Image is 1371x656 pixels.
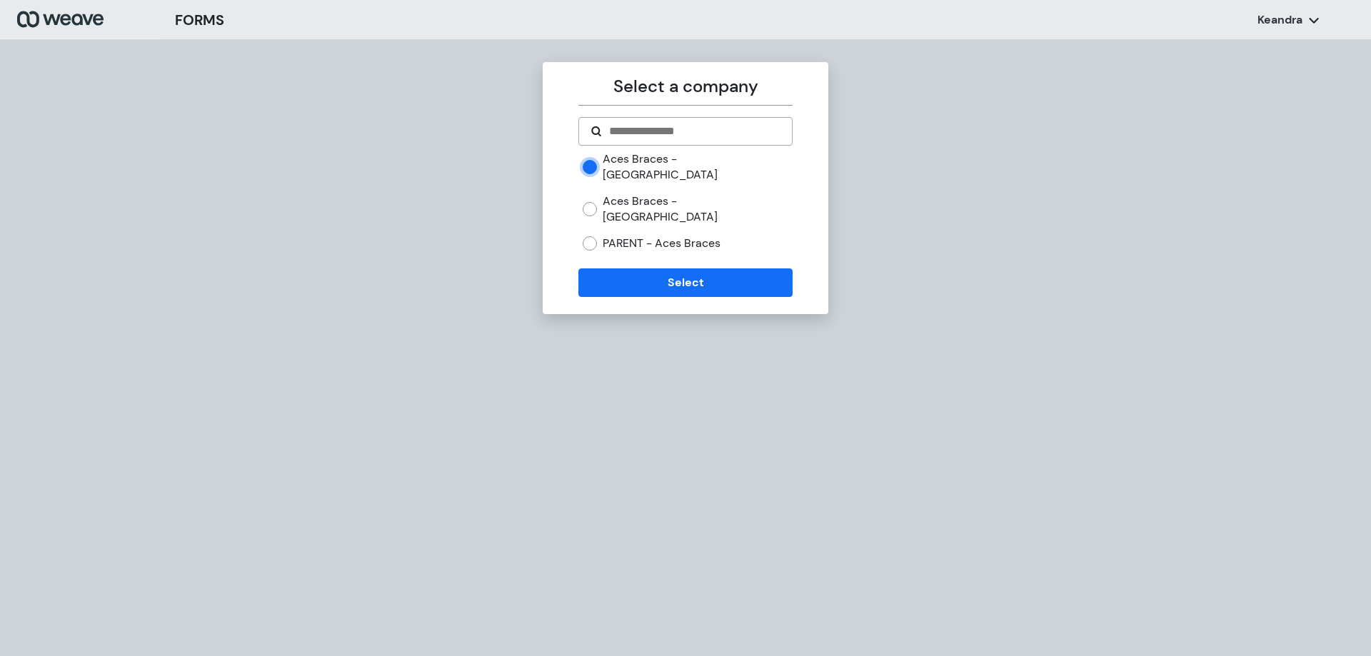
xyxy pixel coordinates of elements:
[175,9,224,31] h3: FORMS
[578,268,792,297] button: Select
[603,193,792,224] label: Aces Braces - [GEOGRAPHIC_DATA]
[603,151,792,182] label: Aces Braces - [GEOGRAPHIC_DATA]
[578,74,792,99] p: Select a company
[608,123,780,140] input: Search
[603,236,720,251] label: PARENT - Aces Braces
[1257,12,1302,28] p: Keandra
